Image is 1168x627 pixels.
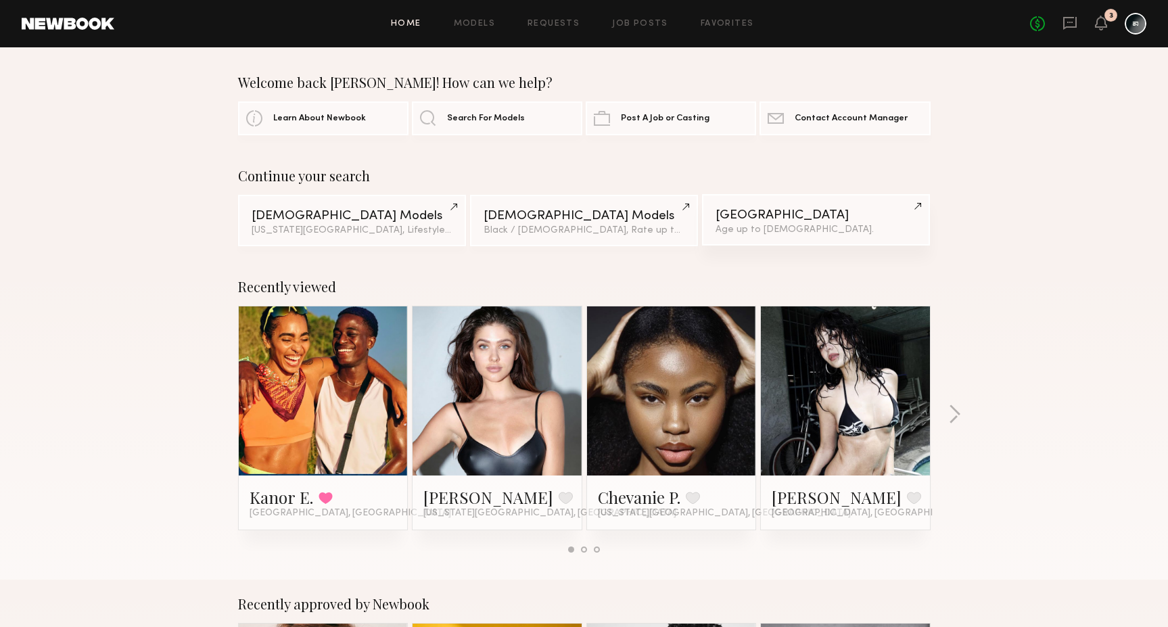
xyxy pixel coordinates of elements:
[454,20,495,28] a: Models
[484,210,684,223] div: [DEMOGRAPHIC_DATA] Models
[238,101,408,135] a: Learn About Newbook
[621,114,709,123] span: Post A Job or Casting
[447,114,525,123] span: Search For Models
[484,226,684,235] div: Black / [DEMOGRAPHIC_DATA], Rate up to $120
[528,20,580,28] a: Requests
[250,508,451,519] span: [GEOGRAPHIC_DATA], [GEOGRAPHIC_DATA]
[252,210,452,223] div: [DEMOGRAPHIC_DATA] Models
[252,226,452,235] div: [US_STATE][GEOGRAPHIC_DATA], Lifestyle category
[795,114,908,123] span: Contact Account Manager
[702,194,930,246] a: [GEOGRAPHIC_DATA]Age up to [DEMOGRAPHIC_DATA].
[612,20,668,28] a: Job Posts
[701,20,754,28] a: Favorites
[586,101,756,135] a: Post A Job or Casting
[598,486,680,508] a: Chevanie P.
[772,508,973,519] span: [GEOGRAPHIC_DATA], [GEOGRAPHIC_DATA]
[598,508,851,519] span: [US_STATE][GEOGRAPHIC_DATA], [GEOGRAPHIC_DATA]
[716,209,916,222] div: [GEOGRAPHIC_DATA]
[238,279,931,295] div: Recently viewed
[273,114,366,123] span: Learn About Newbook
[423,486,553,508] a: [PERSON_NAME]
[760,101,930,135] a: Contact Account Manager
[238,168,931,184] div: Continue your search
[716,225,916,235] div: Age up to [DEMOGRAPHIC_DATA].
[470,195,698,246] a: [DEMOGRAPHIC_DATA] ModelsBlack / [DEMOGRAPHIC_DATA], Rate up to $120
[238,596,931,612] div: Recently approved by Newbook
[238,195,466,246] a: [DEMOGRAPHIC_DATA] Models[US_STATE][GEOGRAPHIC_DATA], Lifestyle category
[772,486,902,508] a: [PERSON_NAME]
[1109,12,1113,20] div: 3
[391,20,421,28] a: Home
[412,101,582,135] a: Search For Models
[250,486,313,508] a: Kanor E.
[238,74,931,91] div: Welcome back [PERSON_NAME]! How can we help?
[423,508,676,519] span: [US_STATE][GEOGRAPHIC_DATA], [GEOGRAPHIC_DATA]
